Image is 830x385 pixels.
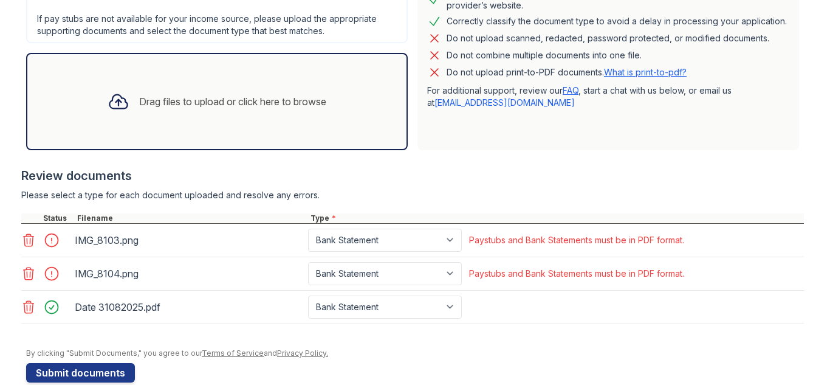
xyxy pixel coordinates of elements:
button: Submit documents [26,363,135,383]
div: Paystubs and Bank Statements must be in PDF format. [469,268,684,280]
p: Do not upload print-to-PDF documents. [447,66,687,78]
p: For additional support, review our , start a chat with us below, or email us at [427,85,789,109]
div: Please select a type for each document uploaded and resolve any errors. [21,189,804,201]
div: Drag files to upload or click here to browse [139,94,326,109]
div: Filename [75,213,308,223]
a: Terms of Service [202,349,264,358]
a: [EMAIL_ADDRESS][DOMAIN_NAME] [434,97,575,108]
div: IMG_8103.png [75,231,303,250]
div: Correctly classify the document type to avoid a delay in processing your application. [447,14,787,29]
div: Review documents [21,167,804,184]
div: Paystubs and Bank Statements must be in PDF format. [469,234,684,246]
div: Do not combine multiple documents into one file. [447,48,642,63]
a: What is print-to-pdf? [604,67,687,77]
div: By clicking "Submit Documents," you agree to our and [26,349,804,358]
a: FAQ [563,85,578,95]
div: Date 31082025.pdf [75,297,303,317]
div: Do not upload scanned, redacted, password protected, or modified documents. [447,31,769,46]
div: Type [308,213,804,223]
a: Privacy Policy. [277,349,328,358]
div: IMG_8104.png [75,264,303,283]
div: Status [41,213,75,223]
